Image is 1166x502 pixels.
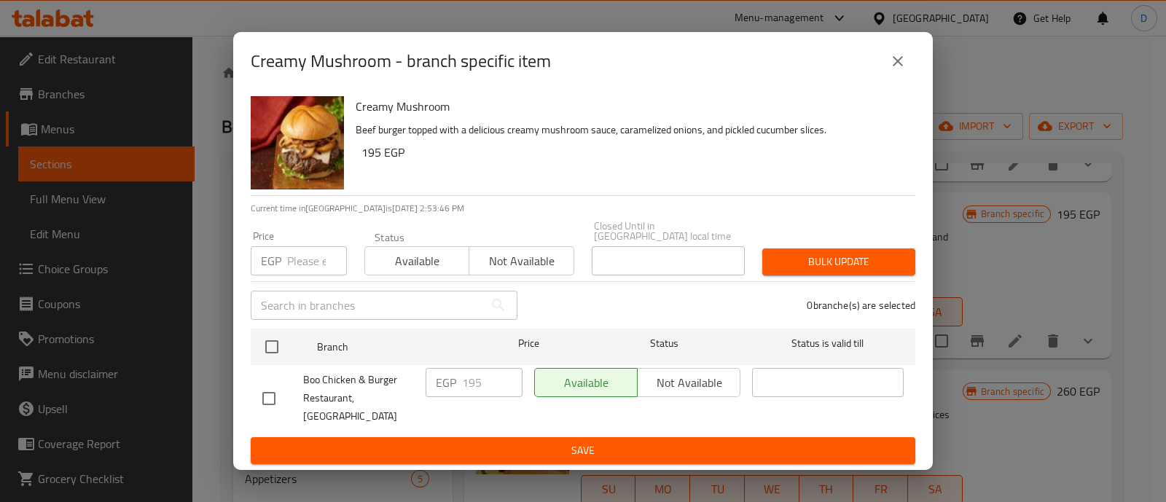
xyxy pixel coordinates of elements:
[251,202,915,215] p: Current time in [GEOGRAPHIC_DATA] is [DATE] 2:53:46 PM
[317,338,469,356] span: Branch
[287,246,347,275] input: Please enter price
[364,246,469,275] button: Available
[261,252,281,270] p: EGP
[371,251,463,272] span: Available
[436,374,456,391] p: EGP
[356,121,904,139] p: Beef burger topped with a delicious creamy mushroom sauce, caramelized onions, and pickled cucumb...
[251,437,915,464] button: Save
[774,253,904,271] span: Bulk update
[251,50,551,73] h2: Creamy Mushroom - branch specific item
[752,334,904,353] span: Status is valid till
[469,246,574,275] button: Not available
[303,371,414,425] span: Boo Chicken & Burger Restaurant, [GEOGRAPHIC_DATA]
[475,251,568,272] span: Not available
[880,44,915,79] button: close
[589,334,740,353] span: Status
[361,142,904,162] h6: 195 EGP
[262,442,904,460] span: Save
[762,248,915,275] button: Bulk update
[807,298,915,313] p: 0 branche(s) are selected
[462,368,523,397] input: Please enter price
[356,96,904,117] h6: Creamy Mushroom
[480,334,577,353] span: Price
[251,291,484,320] input: Search in branches
[251,96,344,189] img: Creamy Mushroom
